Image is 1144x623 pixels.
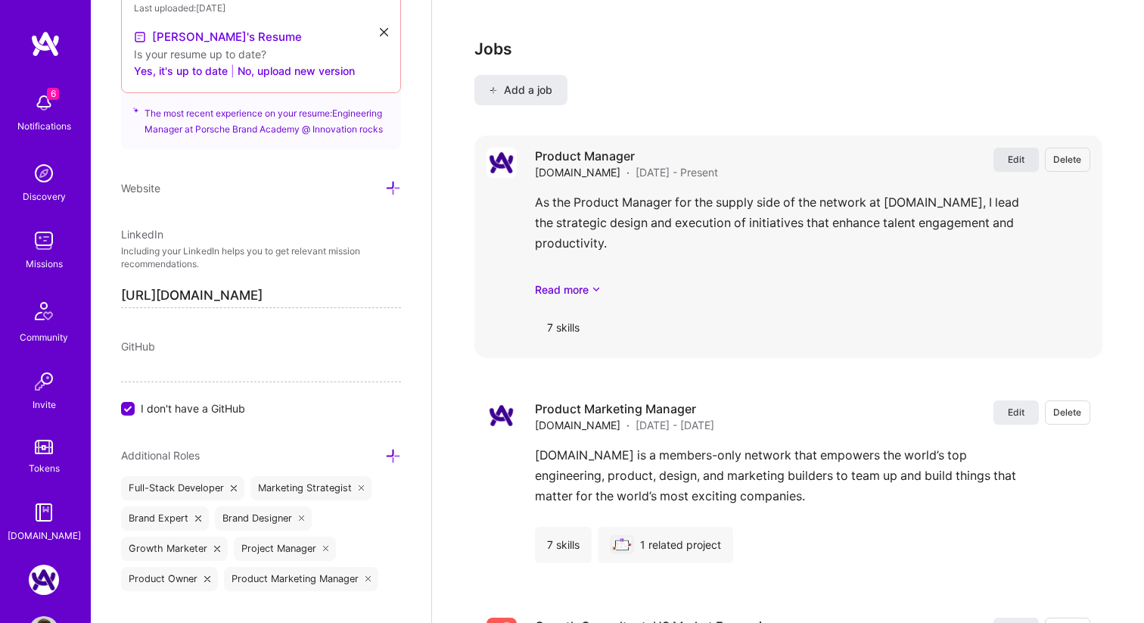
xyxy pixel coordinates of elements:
span: [DATE] - Present [636,164,718,180]
span: LinkedIn [121,228,163,241]
div: Product Marketing Manager [224,567,379,591]
span: [DOMAIN_NAME] [535,164,620,180]
i: icon Close [214,546,220,552]
img: discovery [29,158,59,188]
h4: Product Marketing Manager [535,400,714,417]
img: guide book [29,497,59,528]
span: GitHub [121,340,155,353]
span: Delete [1053,153,1081,166]
i: icon Close [380,28,388,36]
span: Additional Roles [121,449,200,462]
p: Including your LinkedIn helps you to get relevant mission recommendations. [121,245,401,271]
a: [PERSON_NAME]'s Resume [134,28,302,46]
div: Invite [33,397,56,413]
i: icon Close [195,516,201,522]
span: Add a job [490,83,552,98]
div: Brand Designer [215,506,312,531]
span: [DOMAIN_NAME] [535,417,620,433]
button: Edit [993,400,1039,425]
span: Delete [1053,406,1081,419]
div: 7 skills [535,310,592,346]
div: 1 related project [598,527,733,563]
div: Tokens [29,460,60,476]
span: | [231,63,235,79]
button: Yes, it's up to date [134,62,228,80]
span: Website [121,182,160,195]
img: Invite [29,366,59,397]
div: Project Manager [234,537,337,561]
button: Delete [1045,148,1090,172]
span: Edit [1008,406,1024,419]
i: icon ArrowDownSecondaryDark [592,282,601,297]
div: Growth Marketer [121,537,228,561]
img: Community [26,293,62,329]
h3: Jobs [474,39,1102,58]
div: Discovery [23,188,66,204]
img: A.Team: Google Calendar Integration Testing [29,565,59,595]
i: icon Close [299,516,305,522]
button: Add a job [474,75,567,105]
div: Community [20,329,68,345]
i: icon Close [231,485,237,491]
i: icon SuggestedTeams [133,105,138,116]
h4: Product Manager [535,148,718,164]
img: tokens [35,440,53,454]
div: Full-Stack Developer [121,476,244,500]
span: · [626,417,630,433]
img: Company logo [487,400,517,431]
img: bell [29,88,59,118]
span: Edit [1008,153,1024,166]
button: Delete [1045,400,1090,425]
div: Brand Expert [121,506,209,531]
img: Resume [134,31,146,43]
div: Notifications [17,118,71,134]
div: Missions [26,256,63,272]
span: · [626,164,630,180]
span: I don't have a GitHub [141,400,245,416]
div: Marketing Strategist [250,476,372,500]
div: The most recent experience on your resume: Engineering Manager at Porsche Brand Academy @ Innovat... [121,84,401,149]
img: Company logo [487,148,517,178]
div: Product Owner [121,567,218,591]
i: icon Close [323,546,329,552]
span: [DATE] - [DATE] [636,417,714,433]
i: icon Close [359,485,365,491]
div: [DOMAIN_NAME] [8,528,81,544]
img: teamwork [29,226,59,256]
div: 7 skills [535,527,592,563]
span: 6 [47,88,59,100]
i: icon PlusBlack [490,86,498,95]
a: Read more [535,282,1090,297]
button: Edit [993,148,1039,172]
img: logo [30,30,61,58]
button: No, upload new version [238,62,355,80]
a: A.Team: Google Calendar Integration Testing [25,565,63,595]
img: A.Team [612,537,632,553]
i: icon Close [365,576,371,582]
i: icon Close [204,576,210,582]
div: Is your resume up to date? [134,46,388,62]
